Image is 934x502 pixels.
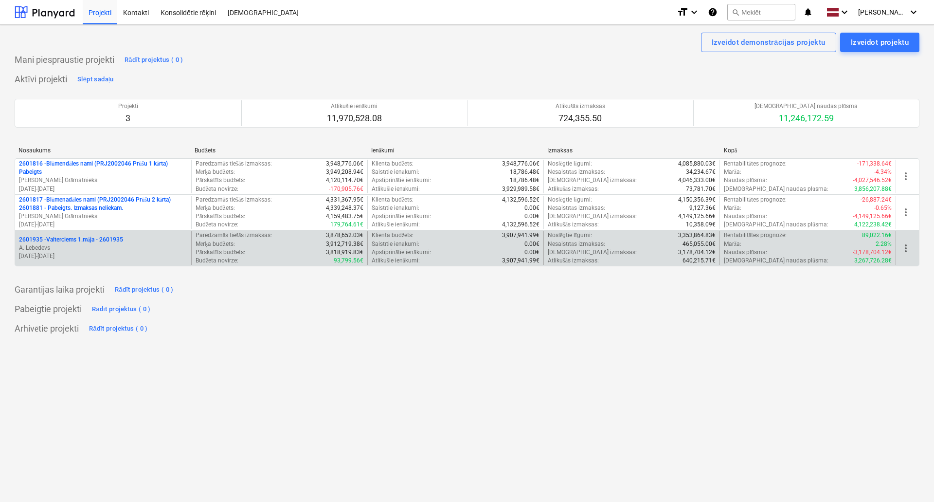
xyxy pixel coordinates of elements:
[196,212,245,221] p: Pārskatīts budžets :
[19,236,187,260] div: 2601935 -Valterciems 1.māja - 2601935A. Lebedevs[DATE]-[DATE]
[326,196,363,204] p: 4,331,367.95€
[708,6,718,18] i: Zināšanu pamats
[372,160,413,168] p: Klienta budžets :
[524,204,539,212] p: 0.00€
[89,323,148,335] div: Rādīt projektus ( 0 )
[502,160,539,168] p: 3,948,776.06€
[326,204,363,212] p: 4,339,248.37€
[196,185,238,193] p: Budžeta novirze :
[556,102,605,111] p: Atlikušās izmaksas
[92,304,151,315] div: Rādīt projektus ( 0 )
[196,257,238,265] p: Budžeta novirze :
[371,147,539,154] div: Ienākumi
[502,221,539,229] p: 4,132,596.52€
[900,170,912,182] span: more_vert
[678,160,716,168] p: 4,085,880.03€
[196,248,245,257] p: Pārskatīts budžets :
[724,168,741,176] p: Marža :
[77,74,114,85] div: Slēpt sadaļu
[851,36,909,49] div: Izveidot projektu
[372,231,413,240] p: Klienta budžets :
[326,240,363,248] p: 3,912,719.38€
[678,176,716,185] p: 4,046,333.00€
[326,176,363,185] p: 4,120,114.70€
[712,36,826,49] div: Izveidot demonstrācijas projektu
[754,102,858,111] p: [DEMOGRAPHIC_DATA] naudas plūsma
[19,160,187,176] p: 2601816 - Blūmendāles nami (PRJ2002046 Prūšu 1 kārta) Pabeigts
[118,112,138,124] p: 3
[15,284,105,296] p: Garantijas laika projekti
[19,236,123,244] p: 2601935 - Valterciems 1.māja - 2601935
[196,168,235,176] p: Mērķa budžets :
[724,196,787,204] p: Rentabilitātes prognoze :
[861,196,892,204] p: -26,887.24€
[678,231,716,240] p: 3,353,864.83€
[195,147,363,154] div: Budžets
[908,6,919,18] i: keyboard_arrow_down
[701,33,836,52] button: Izveidot demonstrācijas projektu
[857,160,892,168] p: -171,338.64€
[19,212,187,221] p: [PERSON_NAME] Grāmatnieks
[724,240,741,248] p: Marža :
[115,284,174,296] div: Rādīt projektus ( 0 )
[548,221,599,229] p: Atlikušās izmaksas :
[18,147,187,154] div: Nosaukums
[556,112,605,124] p: 724,355.50
[688,6,700,18] i: keyboard_arrow_down
[326,248,363,257] p: 3,818,919.83€
[900,242,912,254] span: more_vert
[724,160,787,168] p: Rentabilitātes prognoze :
[524,240,539,248] p: 0.00€
[874,204,892,212] p: -0.65%
[686,221,716,229] p: 10,358.09€
[327,102,382,111] p: Atlikušie ienākumi
[19,176,187,185] p: [PERSON_NAME] Grāmatnieks
[548,212,637,221] p: [DEMOGRAPHIC_DATA] izmaksas :
[724,231,787,240] p: Rentabilitātes prognoze :
[854,185,892,193] p: 3,856,207.88€
[724,204,741,212] p: Marža :
[853,212,892,221] p: -4,149,125.66€
[15,74,67,85] p: Aktīvi projekti
[15,303,82,315] p: Pabeigtie projekti
[548,196,592,204] p: Noslēgtie līgumi :
[686,185,716,193] p: 73,781.70€
[196,204,235,212] p: Mērķa budžets :
[19,196,187,229] div: 2601817 -Blūmenadāles nami (PRJ2002046 Prūšu 2 kārta) 2601881 - Pabeigts. Izmaksas neliekam.[PERS...
[683,257,716,265] p: 640,215.71€
[853,176,892,185] p: -4,027,546.52€
[724,147,892,154] div: Kopā
[329,185,363,193] p: -170,905.76€
[724,257,828,265] p: [DEMOGRAPHIC_DATA] naudas plūsma :
[548,240,605,248] p: Nesaistītās izmaksas :
[885,455,934,502] iframe: Chat Widget
[196,240,235,248] p: Mērķa budžets :
[19,196,187,212] p: 2601817 - Blūmenadāles nami (PRJ2002046 Prūšu 2 kārta) 2601881 - Pabeigts. Izmaksas neliekam.
[372,185,420,193] p: Atlikušie ienākumi :
[548,185,599,193] p: Atlikušās izmaksas :
[372,212,431,221] p: Apstiprinātie ienākumi :
[686,168,716,176] p: 34,234.67€
[853,248,892,257] p: -3,178,704.12€
[19,244,187,252] p: A. Lebedevs
[683,240,716,248] p: 465,055.00€
[874,168,892,176] p: -4.34%
[858,8,907,16] span: [PERSON_NAME]
[125,55,183,66] div: Rādīt projektus ( 0 )
[548,176,637,185] p: [DEMOGRAPHIC_DATA] izmaksas :
[326,160,363,168] p: 3,948,776.06€
[548,257,599,265] p: Atlikušās izmaksas :
[677,6,688,18] i: format_size
[510,176,539,185] p: 18,786.48€
[502,257,539,265] p: 3,907,941.99€
[327,112,382,124] p: 11,970,528.08
[900,206,912,218] span: more_vert
[854,221,892,229] p: 4,122,238.42€
[112,282,176,297] button: Rādīt projektus ( 0 )
[196,176,245,185] p: Pārskatīts budžets :
[372,168,419,176] p: Saistītie ienākumi :
[803,6,813,18] i: notifications
[122,52,186,68] button: Rādīt projektus ( 0 )
[732,8,739,16] span: search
